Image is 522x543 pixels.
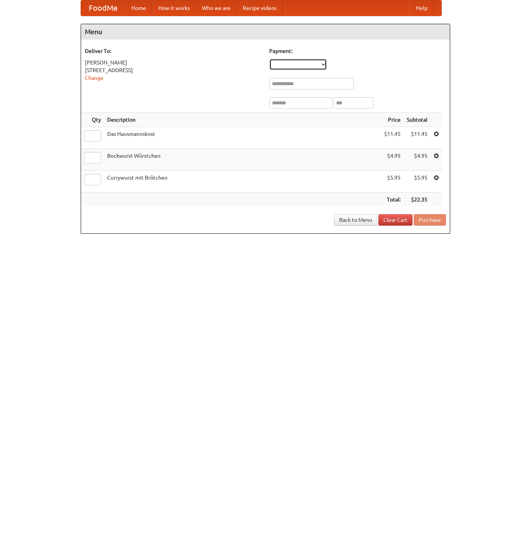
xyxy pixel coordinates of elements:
[269,47,446,55] h5: Payment:
[414,214,446,226] button: Purchase
[381,193,404,207] th: Total:
[85,66,262,74] div: [STREET_ADDRESS]
[104,127,381,149] td: Das Hausmannskost
[85,59,262,66] div: [PERSON_NAME]
[404,171,431,193] td: $5.95
[378,214,413,226] a: Clear Cart
[237,0,283,16] a: Recipe videos
[404,113,431,127] th: Subtotal
[334,214,377,226] a: Back to Menu
[381,171,404,193] td: $5.95
[104,149,381,171] td: Bockwurst Würstchen
[85,75,103,81] a: Change
[404,149,431,171] td: $4.95
[85,47,262,55] h5: Deliver To:
[152,0,196,16] a: How it works
[81,113,104,127] th: Qty
[125,0,152,16] a: Home
[381,149,404,171] td: $4.95
[81,0,125,16] a: FoodMe
[381,113,404,127] th: Price
[104,113,381,127] th: Description
[104,171,381,193] td: Currywurst mit Brötchen
[410,0,434,16] a: Help
[196,0,237,16] a: Who we are
[404,193,431,207] th: $22.35
[81,24,450,40] h4: Menu
[404,127,431,149] td: $11.45
[381,127,404,149] td: $11.45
